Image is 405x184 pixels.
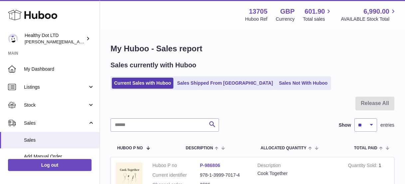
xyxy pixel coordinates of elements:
[8,34,18,44] img: Dorothy@healthydot.com
[339,122,351,128] label: Show
[303,7,332,22] a: 601.90 Total sales
[200,172,248,178] dd: 978-1-3999-7017-4
[186,146,213,150] span: Description
[354,146,377,150] span: Total paid
[25,32,85,45] div: Healthy Dot LTD
[363,7,389,16] span: 6,990.00
[245,16,268,22] div: Huboo Ref
[276,16,295,22] div: Currency
[249,7,268,16] strong: 13705
[261,146,306,150] span: ALLOCATED Quantity
[280,7,295,16] strong: GBP
[24,66,95,72] span: My Dashboard
[24,102,88,108] span: Stock
[25,39,133,44] span: [PERSON_NAME][EMAIL_ADDRESS][DOMAIN_NAME]
[380,122,394,128] span: entries
[303,16,332,22] span: Total sales
[112,78,173,89] a: Current Sales with Huboo
[277,78,330,89] a: Sales Not With Huboo
[24,153,95,160] span: Add Manual Order
[24,84,88,90] span: Listings
[175,78,275,89] a: Sales Shipped From [GEOGRAPHIC_DATA]
[341,16,397,22] span: AVAILABLE Stock Total
[200,163,220,168] a: P-986806
[24,120,88,126] span: Sales
[258,162,338,170] strong: Description
[117,146,143,150] span: Huboo P no
[110,43,394,54] h1: My Huboo - Sales report
[304,7,325,16] span: 601.90
[341,7,397,22] a: 6,990.00 AVAILABLE Stock Total
[24,137,95,143] span: Sales
[152,172,200,178] dt: Current identifier
[110,61,196,70] h2: Sales currently with Huboo
[8,159,92,171] a: Log out
[258,170,338,177] div: Cook Together
[348,163,379,170] strong: Quantity Sold
[152,162,200,169] dt: Huboo P no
